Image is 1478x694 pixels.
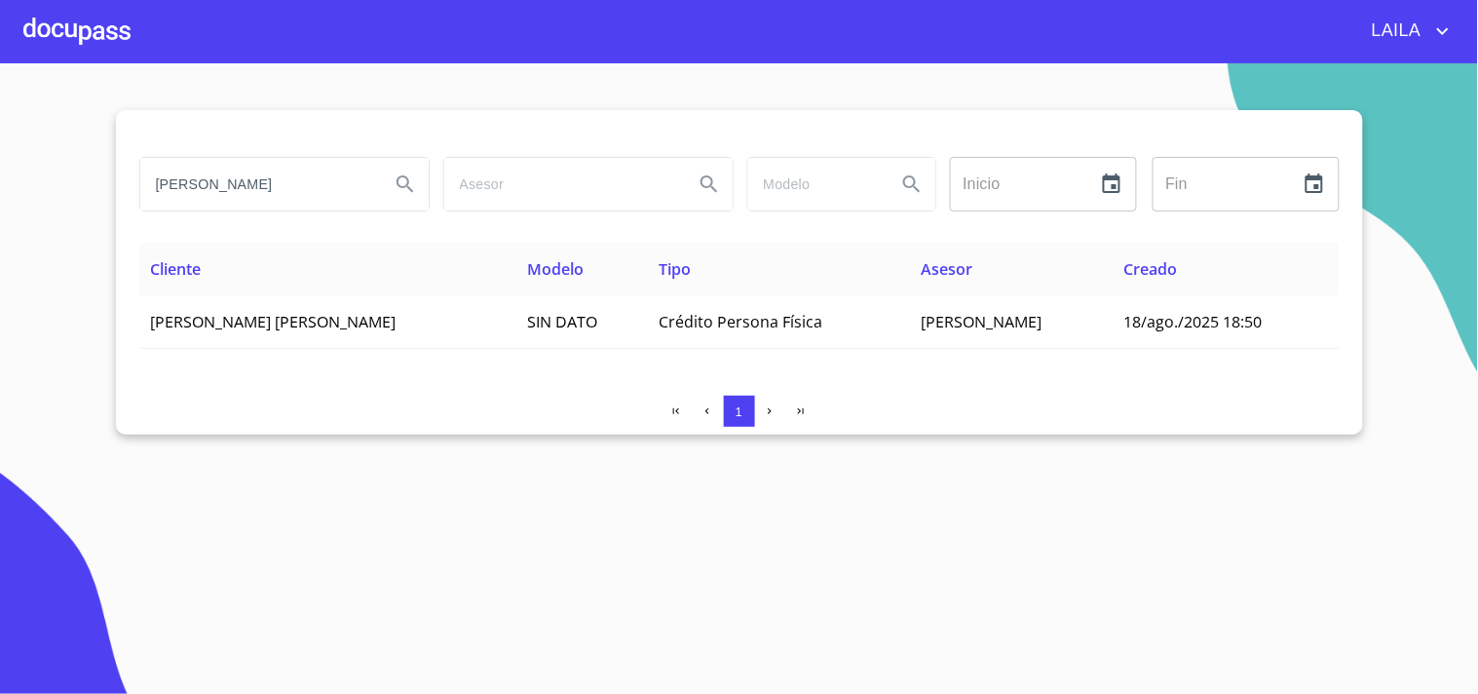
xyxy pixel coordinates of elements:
[659,311,822,332] span: Crédito Persona Física
[528,258,585,280] span: Modelo
[140,158,374,211] input: search
[922,258,973,280] span: Asesor
[444,158,678,211] input: search
[528,311,598,332] span: SIN DATO
[659,258,691,280] span: Tipo
[686,161,733,208] button: Search
[151,311,397,332] span: [PERSON_NAME] [PERSON_NAME]
[1357,16,1431,47] span: LAILA
[736,405,742,419] span: 1
[724,396,755,427] button: 1
[1357,16,1455,47] button: account of current user
[922,311,1042,332] span: [PERSON_NAME]
[748,158,881,211] input: search
[1124,258,1178,280] span: Creado
[151,258,202,280] span: Cliente
[382,161,429,208] button: Search
[889,161,935,208] button: Search
[1124,311,1263,332] span: 18/ago./2025 18:50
